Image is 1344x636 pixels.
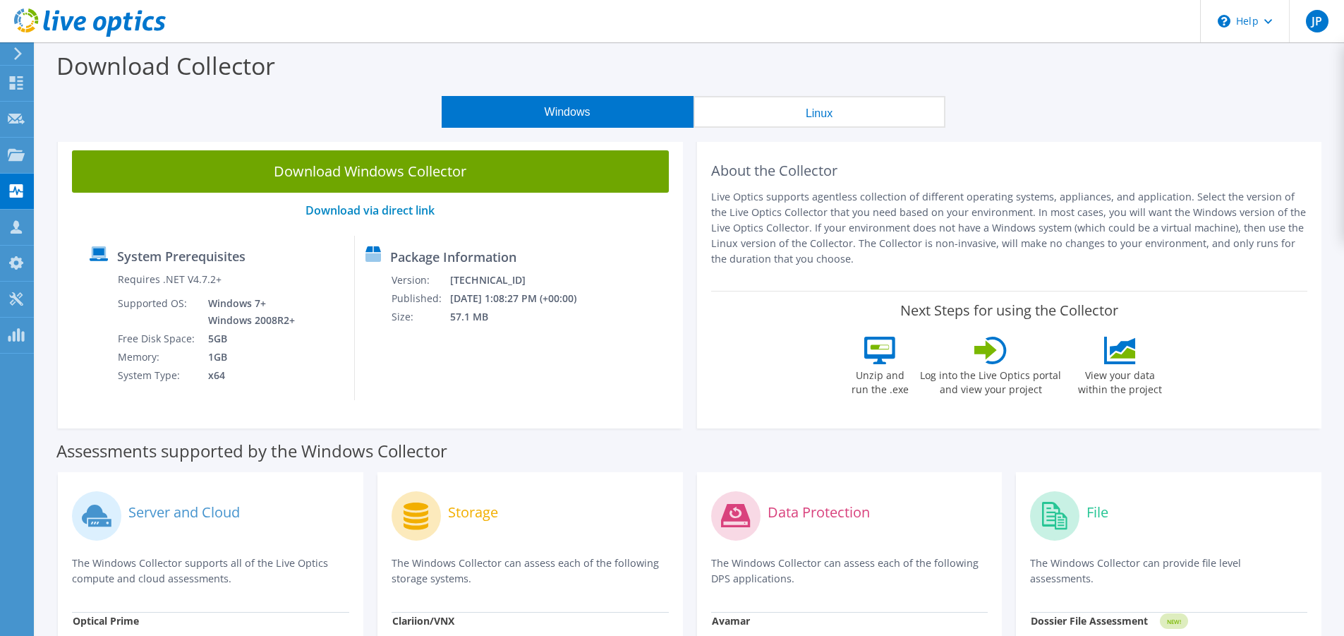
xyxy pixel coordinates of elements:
[711,189,1308,267] p: Live Optics supports agentless collection of different operating systems, appliances, and applica...
[56,444,447,458] label: Assessments supported by the Windows Collector
[392,614,454,628] strong: Clariion/VNX
[449,271,595,289] td: [TECHNICAL_ID]
[128,505,240,520] label: Server and Cloud
[1306,10,1328,32] span: JP
[305,203,435,218] a: Download via direct link
[1167,618,1181,625] tspan: NEW!
[442,96,694,128] button: Windows
[768,505,870,520] label: Data Protection
[1086,505,1108,520] label: File
[72,556,349,587] p: The Windows Collector supports all of the Live Optics compute and cloud assessments.
[900,302,1118,319] label: Next Steps for using the Collector
[117,249,246,263] label: System Prerequisites
[73,614,139,628] strong: Optical Prime
[1031,614,1148,628] strong: Dossier File Assessment
[449,308,595,326] td: 57.1 MB
[919,364,1062,397] label: Log into the Live Optics portal and view your project
[117,330,198,348] td: Free Disk Space:
[712,614,750,628] strong: Avamar
[198,366,298,385] td: x64
[711,162,1308,179] h2: About the Collector
[198,348,298,366] td: 1GB
[449,289,595,308] td: [DATE] 1:08:27 PM (+00:00)
[694,96,945,128] button: Linux
[448,505,498,520] label: Storage
[1069,364,1170,397] label: View your data within the project
[847,364,912,397] label: Unzip and run the .exe
[198,330,298,348] td: 5GB
[390,250,516,264] label: Package Information
[391,271,449,289] td: Version:
[391,289,449,308] td: Published:
[118,272,222,287] label: Requires .NET V4.7.2+
[711,556,988,587] p: The Windows Collector can assess each of the following DPS applications.
[117,366,198,385] td: System Type:
[198,294,298,330] td: Windows 7+ Windows 2008R2+
[392,556,669,587] p: The Windows Collector can assess each of the following storage systems.
[117,294,198,330] td: Supported OS:
[117,348,198,366] td: Memory:
[391,308,449,326] td: Size:
[1218,15,1230,28] svg: \n
[56,49,275,82] label: Download Collector
[72,150,669,193] a: Download Windows Collector
[1030,556,1307,587] p: The Windows Collector can provide file level assessments.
